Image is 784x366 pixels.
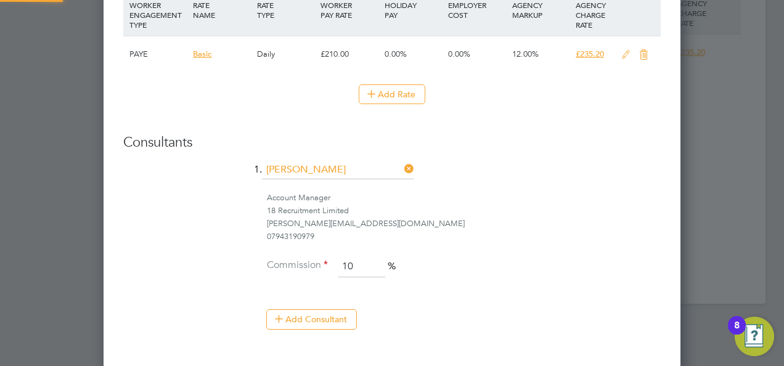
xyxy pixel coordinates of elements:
div: 8 [734,325,740,341]
li: 1. [123,161,661,192]
h3: Consultants [123,134,661,152]
button: Open Resource Center, 8 new notifications [735,317,774,356]
button: Add Consultant [266,309,357,329]
div: PAYE [126,36,190,72]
